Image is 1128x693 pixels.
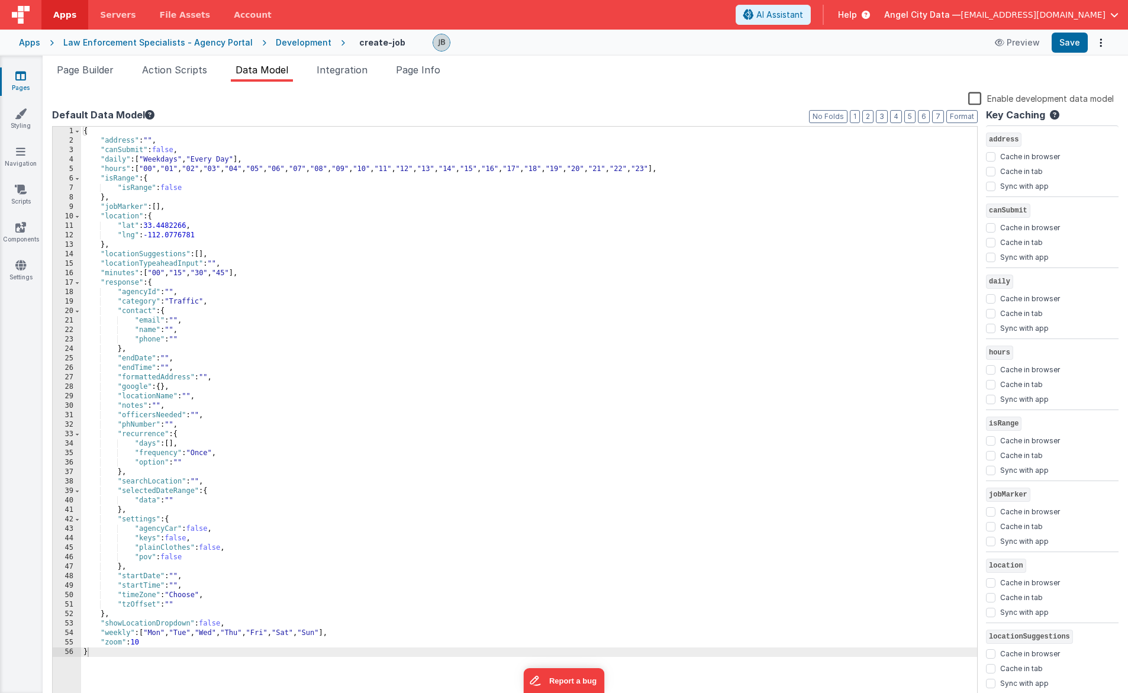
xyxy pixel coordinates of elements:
[53,628,81,638] div: 54
[904,110,916,123] button: 5
[736,5,811,25] button: AI Assistant
[1000,605,1049,617] label: Sync with app
[986,346,1013,360] span: hours
[1000,392,1049,404] label: Sync with app
[932,110,944,123] button: 7
[53,572,81,581] div: 48
[53,307,81,316] div: 20
[53,9,76,21] span: Apps
[756,9,803,21] span: AI Assistant
[53,240,81,250] div: 13
[53,127,81,136] div: 1
[862,110,874,123] button: 2
[53,553,81,562] div: 46
[1000,463,1049,475] label: Sync with app
[359,38,405,47] h4: create-job
[317,64,368,76] span: Integration
[53,477,81,486] div: 38
[53,486,81,496] div: 39
[1092,34,1109,51] button: Options
[53,524,81,534] div: 43
[524,668,605,693] iframe: Marker.io feedback button
[53,269,81,278] div: 16
[1000,647,1060,659] label: Cache in browser
[53,619,81,628] div: 53
[52,108,154,122] button: Default Data Model
[1000,449,1043,460] label: Cache in tab
[142,64,207,76] span: Action Scripts
[53,259,81,269] div: 15
[1000,250,1049,262] label: Sync with app
[1000,165,1043,176] label: Cache in tab
[968,91,1114,105] label: Enable development data model
[986,417,1021,431] span: isRange
[884,9,1119,21] button: Angel City Data — [EMAIL_ADDRESS][DOMAIN_NAME]
[53,392,81,401] div: 29
[1000,662,1043,673] label: Cache in tab
[1000,221,1060,233] label: Cache in browser
[1000,576,1060,588] label: Cache in browser
[850,110,860,123] button: 1
[53,155,81,165] div: 4
[53,136,81,146] div: 2
[396,64,440,76] span: Page Info
[53,202,81,212] div: 9
[53,515,81,524] div: 42
[276,37,331,49] div: Development
[890,110,902,123] button: 4
[1000,321,1049,333] label: Sync with app
[19,37,40,49] div: Apps
[918,110,930,123] button: 6
[986,275,1013,289] span: daily
[986,559,1026,573] span: location
[53,591,81,600] div: 50
[53,165,81,174] div: 5
[1000,676,1049,688] label: Sync with app
[100,9,136,21] span: Servers
[53,430,81,439] div: 33
[53,543,81,553] div: 45
[1000,363,1060,375] label: Cache in browser
[1000,179,1049,191] label: Sync with app
[53,449,81,458] div: 35
[1052,33,1088,53] button: Save
[53,600,81,610] div: 51
[53,344,81,354] div: 24
[53,278,81,288] div: 17
[53,212,81,221] div: 10
[1000,534,1049,546] label: Sync with app
[53,534,81,543] div: 44
[53,316,81,325] div: 21
[1000,150,1060,162] label: Cache in browser
[53,335,81,344] div: 23
[53,250,81,259] div: 14
[986,110,1045,121] h4: Key Caching
[884,9,961,21] span: Angel City Data —
[53,221,81,231] div: 11
[53,505,81,515] div: 41
[57,64,114,76] span: Page Builder
[53,647,81,657] div: 56
[53,325,81,335] div: 22
[53,439,81,449] div: 34
[53,183,81,193] div: 7
[1000,378,1043,389] label: Cache in tab
[53,146,81,155] div: 3
[986,133,1021,147] span: address
[1000,591,1043,602] label: Cache in tab
[1000,292,1060,304] label: Cache in browser
[53,458,81,468] div: 36
[838,9,857,21] span: Help
[946,110,978,123] button: Format
[986,488,1030,502] span: jobMarker
[1000,434,1060,446] label: Cache in browser
[53,231,81,240] div: 12
[986,204,1030,218] span: canSubmit
[53,382,81,392] div: 28
[53,174,81,183] div: 6
[986,630,1073,644] span: locationSuggestions
[1000,307,1043,318] label: Cache in tab
[53,411,81,420] div: 31
[53,610,81,619] div: 52
[63,37,253,49] div: Law Enforcement Specialists - Agency Portal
